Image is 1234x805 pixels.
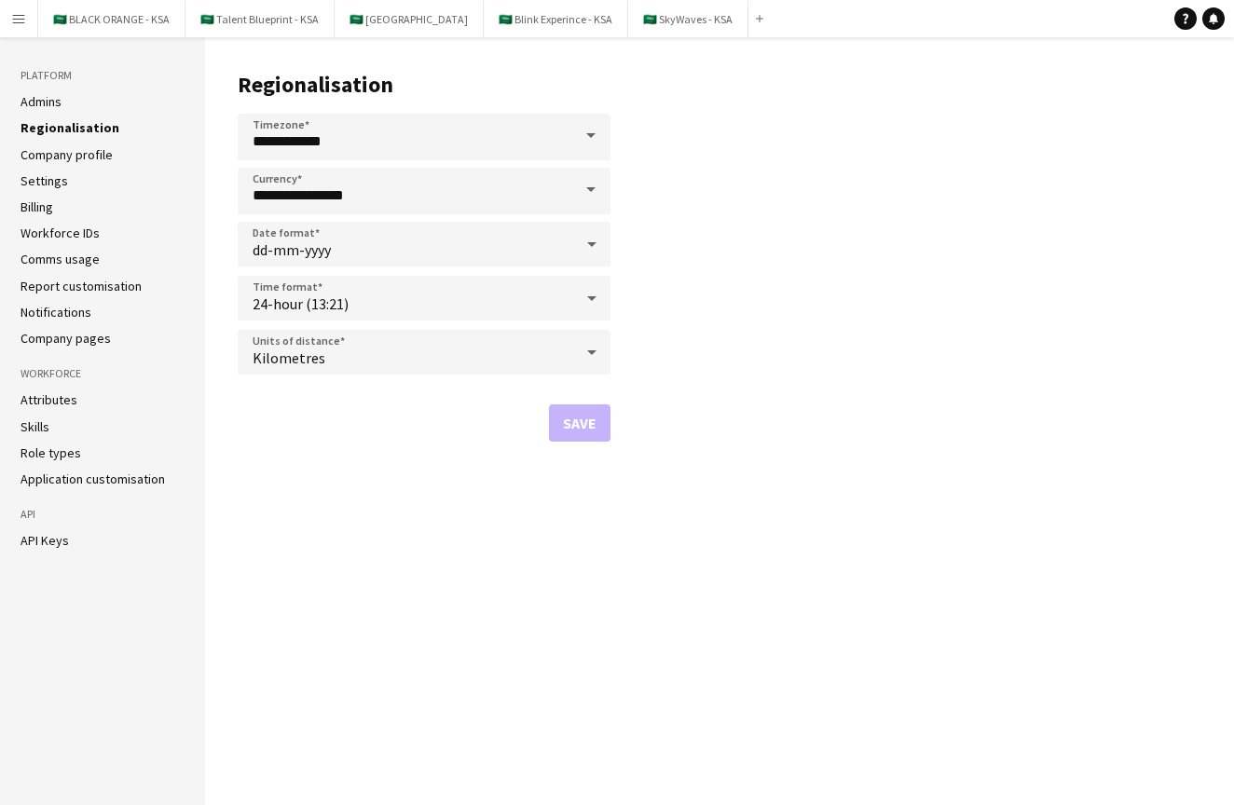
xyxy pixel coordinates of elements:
a: Workforce IDs [21,225,100,241]
a: API Keys [21,532,69,549]
a: Settings [21,172,68,189]
h1: Regionalisation [238,71,610,99]
a: Notifications [21,304,91,321]
button: 🇸🇦 BLACK ORANGE - KSA [38,1,185,37]
a: Role types [21,444,81,461]
a: Application customisation [21,471,165,487]
a: Company pages [21,330,111,347]
button: 🇸🇦 Talent Blueprint - KSA [185,1,335,37]
h3: API [21,506,185,523]
a: Company profile [21,146,113,163]
button: 🇸🇦 SkyWaves - KSA [628,1,748,37]
span: Kilometres [253,348,325,367]
a: Skills [21,418,49,435]
a: Billing [21,198,53,215]
h3: Platform [21,67,185,84]
a: Regionalisation [21,119,119,136]
button: 🇸🇦 Blink Experince - KSA [484,1,628,37]
h3: Workforce [21,365,185,382]
span: 24-hour (13:21) [253,294,349,313]
button: 🇸🇦 [GEOGRAPHIC_DATA] [335,1,484,37]
a: Admins [21,93,62,110]
span: dd-mm-yyyy [253,240,331,259]
a: Comms usage [21,251,100,267]
a: Attributes [21,391,77,408]
a: Report customisation [21,278,142,294]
